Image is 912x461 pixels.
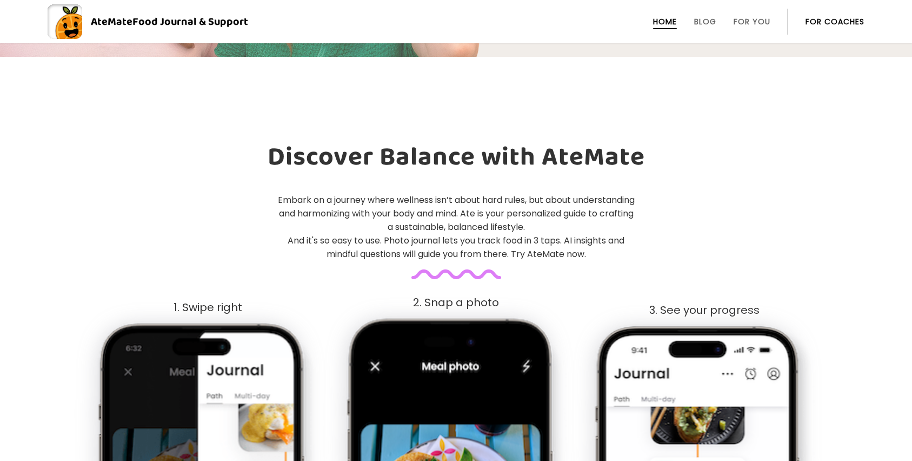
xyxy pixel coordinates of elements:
a: For You [734,17,770,26]
a: For Coaches [806,17,864,26]
div: 3. See your progress [581,304,827,317]
a: Blog [694,17,716,26]
div: 1. Swipe right [84,301,330,314]
a: Home [653,17,677,26]
span: Food Journal & Support [132,13,248,30]
a: AteMateFood Journal & Support [48,4,864,39]
p: Embark on a journey where wellness isn’t about hard rules, but about understanding and harmonizin... [277,193,636,261]
div: 2. Snap a photo [333,297,579,309]
div: AteMate [82,13,248,30]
